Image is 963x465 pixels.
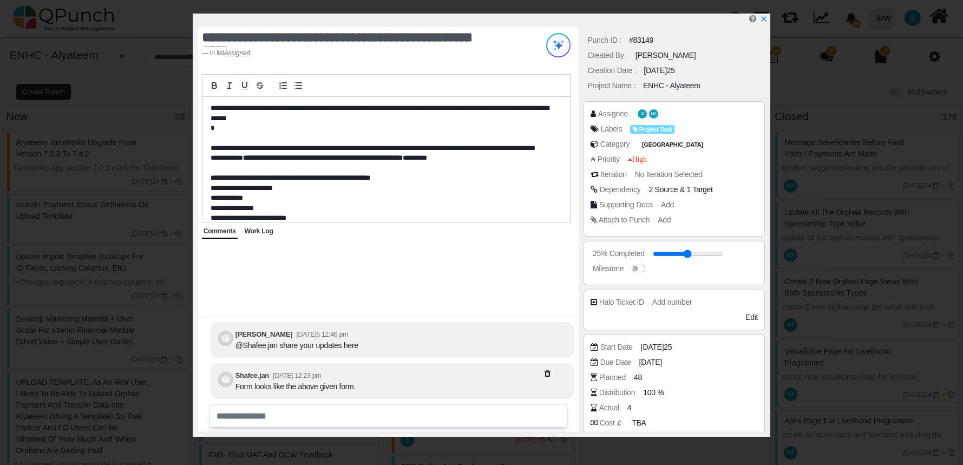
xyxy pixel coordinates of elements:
[644,65,674,76] div: [DATE]25
[640,140,706,149] span: Pakistan
[587,80,636,91] div: Project Name :
[587,35,621,46] div: Punch ID :
[627,402,632,414] span: 4
[600,357,631,368] div: Due Date
[630,125,674,134] span: Project Task
[587,50,627,61] div: Created By :
[593,248,645,259] div: 25% Completed
[235,371,269,379] b: Shafee.jan
[600,342,633,353] div: Start Date
[600,184,641,195] div: Dependency
[643,80,700,91] div: ENHC - Alyateem
[760,15,768,23] svg: x
[598,108,628,120] div: Assignee
[687,185,713,194] span: <div class="badge badge-secondary"> FM2-Financial Module Objects a metadata ERD SS</div>
[599,297,644,308] div: Halo Ticket ID
[635,170,703,179] span: No Iteration Selected
[652,298,692,306] span: Add number
[601,123,623,135] div: Labels
[648,185,678,194] span: <div class="badge badge-secondary"> FM2-Reporting & Analytics FS</div><div class="badge badge-sec...
[648,184,712,195] span: &
[235,340,358,351] div: @Shafee.jan share your updates here
[593,263,624,274] div: Milestone
[630,123,674,135] span: <div><span class="badge badge-secondary" style="background-color: #73D8FF"> <i class="fa fa-tag p...
[235,330,292,338] b: [PERSON_NAME]
[617,419,621,427] b: £
[599,372,626,383] div: Planned
[296,331,348,338] small: [DATE]5 12:46 pm
[224,49,250,57] u: Assigned
[600,417,624,429] div: Cost
[632,417,646,429] span: TBA
[639,357,662,368] span: [DATE]
[245,227,273,235] span: Work Log
[202,48,507,58] footer: in list
[641,112,644,116] span: S
[235,381,356,392] div: Form looks like the above given form.
[634,372,642,383] span: 48
[628,155,647,163] span: High
[599,402,619,414] div: Actual
[599,214,650,226] div: Attach to Punch
[658,215,671,224] span: Add
[661,200,674,209] span: Add
[599,387,636,398] div: Distribution
[601,169,627,180] div: Iteration
[638,109,647,119] span: Shafee.jan
[749,15,756,23] i: Edit Punch
[600,139,630,150] div: Category
[649,109,658,119] span: Mahmood Ashraf
[204,227,236,235] span: Comments
[599,199,653,211] div: Supporting Docs
[546,33,571,57] img: Try writing with AI
[598,154,620,165] div: Priority
[745,313,758,322] span: Edit
[636,50,696,61] div: [PERSON_NAME]
[224,49,250,57] cite: Source Title
[629,35,653,46] div: #83149
[273,372,321,379] small: [DATE] 12:23 pm
[587,65,636,76] div: Creation Date :
[643,387,664,398] span: 100 %
[651,112,657,116] span: MA
[641,342,672,353] span: [DATE]25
